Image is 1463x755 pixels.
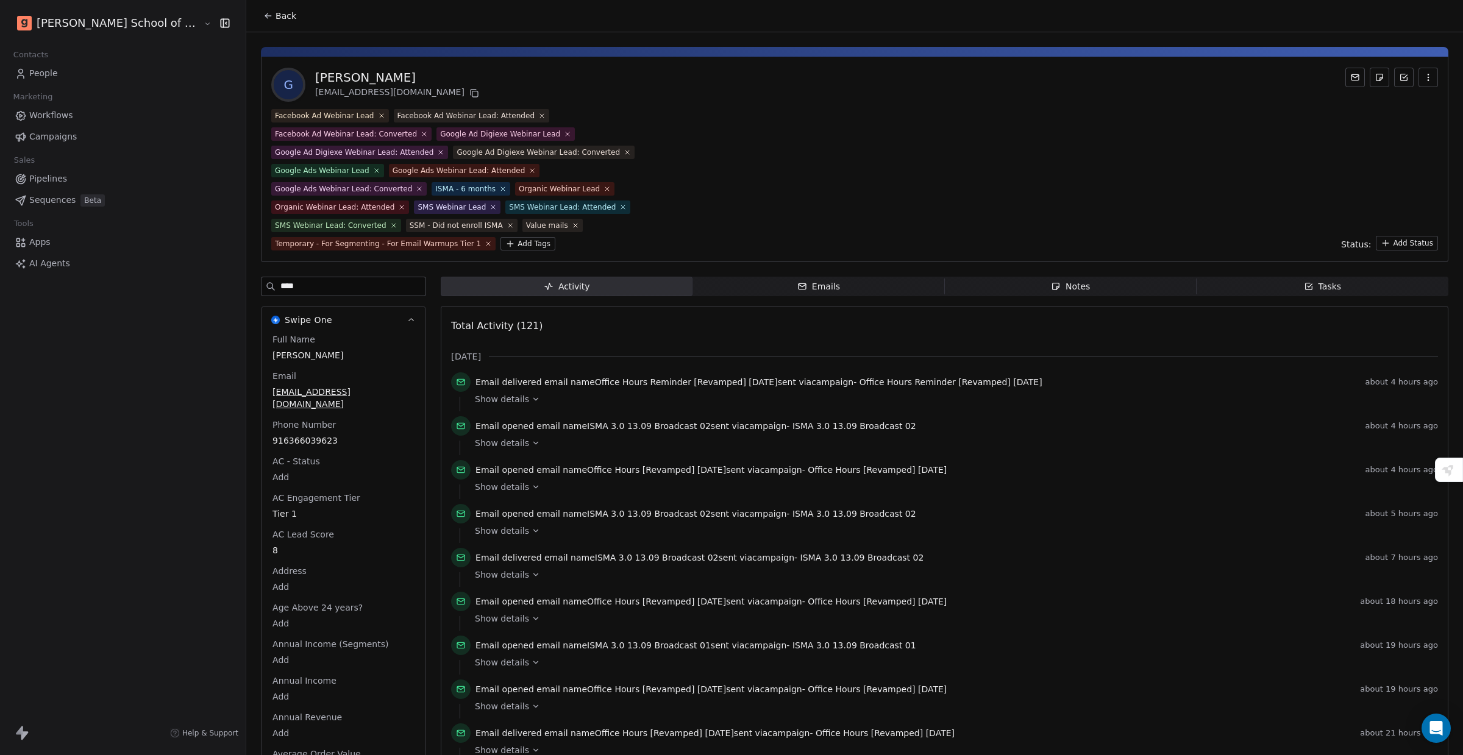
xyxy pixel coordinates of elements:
span: email name sent via campaign - [475,551,924,564]
span: Age Above 24 years? [270,601,365,614]
span: Show details [475,393,529,405]
span: Email opened [475,640,534,650]
a: SequencesBeta [10,190,236,210]
span: Add [272,471,415,483]
span: Email delivered [475,377,541,387]
div: Organic Webinar Lead [519,183,600,194]
span: [PERSON_NAME] School of Finance LLP [37,15,201,31]
span: Office Hours Reminder [Revamped] [DATE] [595,377,778,387]
div: Notes [1051,280,1090,293]
span: email name sent via campaign - [475,464,947,476]
div: Facebook Ad Webinar Lead: Attended [397,110,535,121]
div: [PERSON_NAME] [315,69,482,86]
div: Facebook Ad Webinar Lead: Converted [275,129,417,140]
span: AI Agents [29,257,70,270]
span: Email delivered [475,553,541,562]
div: Google Ads Webinar Lead [275,165,369,176]
div: Google Ad Digiexe Webinar Lead: Converted [457,147,620,158]
span: Email opened [475,509,534,519]
div: SMS Webinar Lead: Attended [509,202,616,213]
a: Apps [10,232,236,252]
a: Show details [475,569,1429,581]
span: Apps [29,236,51,249]
span: Email opened [475,684,534,694]
div: Organic Webinar Lead: Attended [275,202,394,213]
div: Google Ads Webinar Lead: Converted [275,183,412,194]
span: Show details [475,481,529,493]
span: Add [272,654,415,666]
span: email name sent via campaign - [475,727,955,739]
div: SMS Webinar Lead [418,202,486,213]
span: Show details [475,569,529,581]
span: Tools [9,214,38,233]
button: [PERSON_NAME] School of Finance LLP [15,13,195,34]
span: Office Hours [Revamped] [DATE] [808,465,947,475]
a: Pipelines [10,169,236,189]
span: Email delivered [475,728,541,738]
span: email name sent via campaign - [475,595,947,608]
span: Office Hours [Revamped] [DATE] [587,465,726,475]
div: ISMA - 6 months [435,183,496,194]
span: about 18 hours ago [1360,597,1438,606]
span: email name sent via campaign - [475,508,916,520]
span: about 4 hours ago [1365,465,1438,475]
span: Add [272,727,415,739]
span: Email opened [475,465,534,475]
span: Office Hours [Revamped] [DATE] [587,684,726,694]
span: Office Hours [Revamped] [DATE] [808,684,947,694]
div: [EMAIL_ADDRESS][DOMAIN_NAME] [315,86,482,101]
span: email name sent via campaign - [475,683,947,695]
span: Sequences [29,194,76,207]
span: [EMAIL_ADDRESS][DOMAIN_NAME] [272,386,415,410]
a: Show details [475,525,1429,537]
span: Phone Number [270,419,338,431]
span: ISMA 3.0 13.09 Broadcast 02 [792,421,916,431]
span: Swipe One [285,314,332,326]
a: Workflows [10,105,236,126]
div: Temporary - For Segmenting - For Email Warmups Tier 1 [275,238,481,249]
span: Annual Revenue [270,711,344,723]
a: People [10,63,236,83]
span: Office Hours [Revamped] [DATE] [587,597,726,606]
span: AC - Status [270,455,322,467]
span: Sales [9,151,40,169]
span: Annual Income (Segments) [270,638,391,650]
span: email name sent via campaign - [475,639,916,651]
button: Back [256,5,304,27]
span: Back [276,10,296,22]
span: about 19 hours ago [1360,640,1438,650]
span: Show details [475,437,529,449]
span: about 7 hours ago [1365,553,1438,562]
span: email name sent via campaign - [475,376,1042,388]
span: [DATE] [451,350,481,363]
span: Office Hours [Revamped] [DATE] [808,597,947,606]
a: Campaigns [10,127,236,147]
a: Show details [475,656,1429,668]
span: Total Activity (121) [451,320,543,331]
span: about 19 hours ago [1360,684,1438,694]
span: Status: [1341,238,1371,250]
span: Annual Income [270,675,339,687]
span: Campaigns [29,130,77,143]
span: 916366039623 [272,434,415,447]
span: Office Hours Reminder [Revamped] [DATE] [860,377,1042,387]
span: Workflows [29,109,73,122]
div: Emails [797,280,840,293]
span: about 21 hours ago [1360,728,1438,738]
div: Facebook Ad Webinar Lead [275,110,374,121]
a: Show details [475,393,1429,405]
span: Show details [475,525,529,537]
span: email name sent via campaign - [475,420,916,432]
span: Show details [475,612,529,625]
span: ISMA 3.0 13.09 Broadcast 02 [587,509,711,519]
div: Google Ad Digiexe Webinar Lead: Attended [275,147,433,158]
span: Address [270,565,309,577]
span: Show details [475,700,529,712]
a: Show details [475,700,1429,712]
span: People [29,67,58,80]
span: Contacts [8,46,54,64]
a: Show details [475,437,1429,449]
img: Swipe One [271,316,280,324]
button: Add Tags [500,237,555,250]
div: Value mails [526,220,568,231]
